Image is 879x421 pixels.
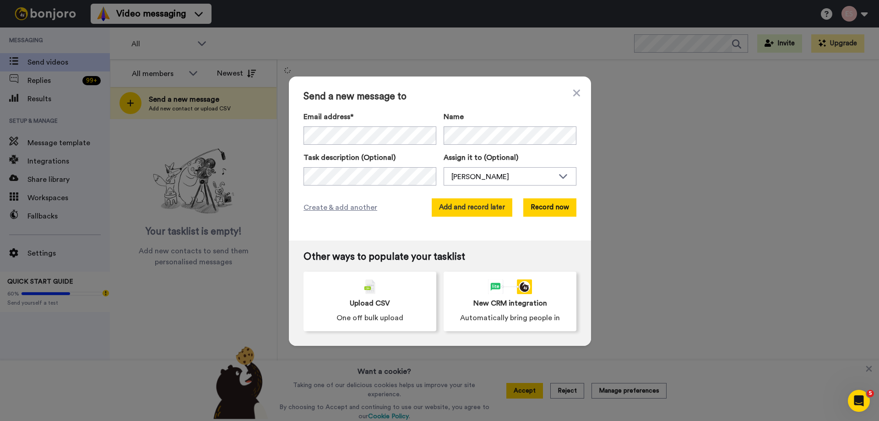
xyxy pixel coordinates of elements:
[304,91,576,102] span: Send a new message to
[867,390,874,397] span: 5
[304,111,436,122] label: Email address*
[444,111,464,122] span: Name
[451,171,554,182] div: [PERSON_NAME]
[460,312,560,323] span: Automatically bring people in
[523,198,576,217] button: Record now
[304,252,576,262] span: Other ways to populate your tasklist
[304,152,436,163] label: Task description (Optional)
[432,198,512,217] button: Add and record later
[364,279,375,294] img: csv-grey.png
[336,312,403,323] span: One off bulk upload
[473,298,547,309] span: New CRM integration
[350,298,390,309] span: Upload CSV
[488,279,532,294] div: animation
[848,390,870,412] iframe: Intercom live chat
[304,202,377,213] span: Create & add another
[444,152,576,163] label: Assign it to (Optional)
